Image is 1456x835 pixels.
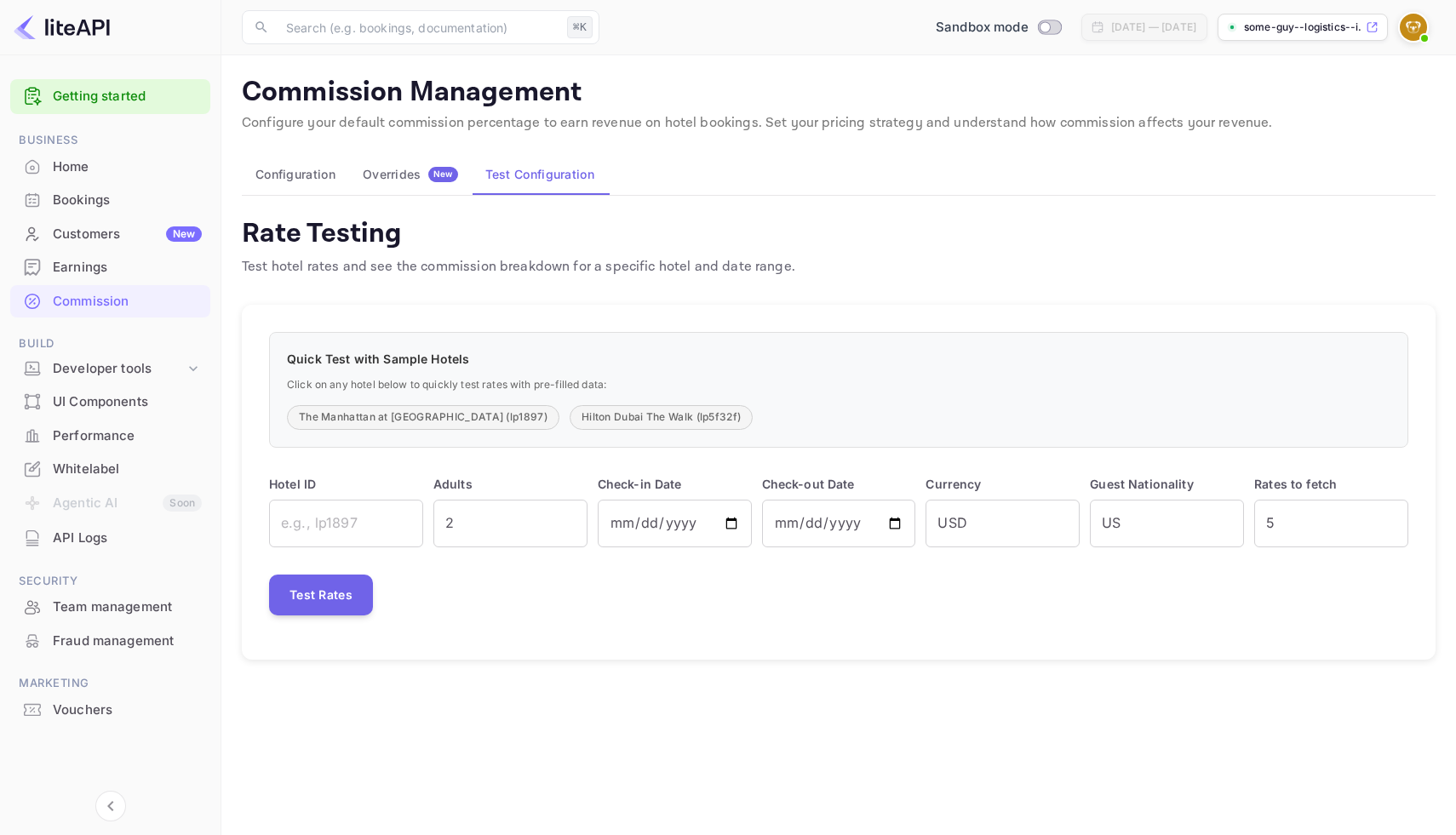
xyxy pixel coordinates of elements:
[10,251,210,283] a: Earnings
[1400,14,1427,41] img: Some Guy (Logistics)
[1090,500,1244,547] input: US
[10,420,210,451] a: Performance
[53,426,202,446] div: Performance
[10,386,210,417] a: UI Components
[53,87,202,106] a: Getting started
[10,285,210,318] div: Commission
[95,791,126,821] button: Collapse navigation
[10,572,210,591] span: Security
[598,475,752,493] p: Check-in Date
[242,216,795,250] h4: Rate Testing
[10,218,210,249] a: CustomersNew
[53,157,202,177] div: Home
[567,16,593,38] div: ⌘K
[287,405,559,430] button: The Manhattan at [GEOGRAPHIC_DATA] (lp1897)
[10,591,210,624] div: Team management
[242,257,795,277] p: Test hotel rates and see the commission breakdown for a specific hotel and date range.
[14,14,110,41] img: LiteAPI logo
[936,18,1029,37] span: Sandbox mode
[53,191,202,210] div: Bookings
[10,694,210,727] div: Vouchers
[1244,20,1362,35] p: some-guy--logistics--i...
[10,386,210,419] div: UI Components
[10,522,210,553] a: API Logs
[269,500,423,547] input: e.g., lp1897
[242,113,1436,134] p: Configure your default commission percentage to earn revenue on hotel bookings. Set your pricing ...
[762,475,916,493] p: Check-out Date
[53,359,185,379] div: Developer tools
[287,378,1390,392] p: Click on any hotel below to quickly test rates with pre-filled data:
[10,184,210,217] div: Bookings
[53,225,202,244] div: Customers
[269,475,423,493] p: Hotel ID
[10,218,210,251] div: CustomersNew
[10,420,210,453] div: Performance
[10,453,210,484] a: Whitelabel
[10,151,210,184] div: Home
[10,453,210,486] div: Whitelabel
[570,405,753,430] button: Hilton Dubai The Walk (lp5f32f)
[53,258,202,277] div: Earnings
[10,131,210,150] span: Business
[53,632,202,651] div: Fraud management
[363,167,458,182] div: Overrides
[276,10,560,44] input: Search (e.g. bookings, documentation)
[472,154,608,195] button: Test Configuration
[1090,475,1244,493] p: Guest Nationality
[242,76,1436,110] p: Commission Management
[166,226,202,242] div: New
[926,500,1080,547] input: USD
[1111,20,1196,35] div: [DATE] — [DATE]
[10,335,210,353] span: Build
[269,575,373,615] button: Test Rates
[1254,475,1408,493] p: Rates to fetch
[929,18,1068,37] div: Switch to Production mode
[10,184,210,215] a: Bookings
[53,292,202,312] div: Commission
[433,475,588,493] p: Adults
[53,460,202,479] div: Whitelabel
[10,694,210,725] a: Vouchers
[10,79,210,114] div: Getting started
[926,475,1080,493] p: Currency
[10,285,210,317] a: Commission
[10,674,210,693] span: Marketing
[53,392,202,412] div: UI Components
[242,154,349,195] button: Configuration
[10,625,210,658] div: Fraud management
[287,350,1390,368] p: Quick Test with Sample Hotels
[53,529,202,548] div: API Logs
[10,354,210,384] div: Developer tools
[10,522,210,555] div: API Logs
[53,598,202,617] div: Team management
[428,169,458,180] span: New
[10,625,210,656] a: Fraud management
[10,591,210,622] a: Team management
[10,251,210,284] div: Earnings
[10,151,210,182] a: Home
[53,701,202,720] div: Vouchers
